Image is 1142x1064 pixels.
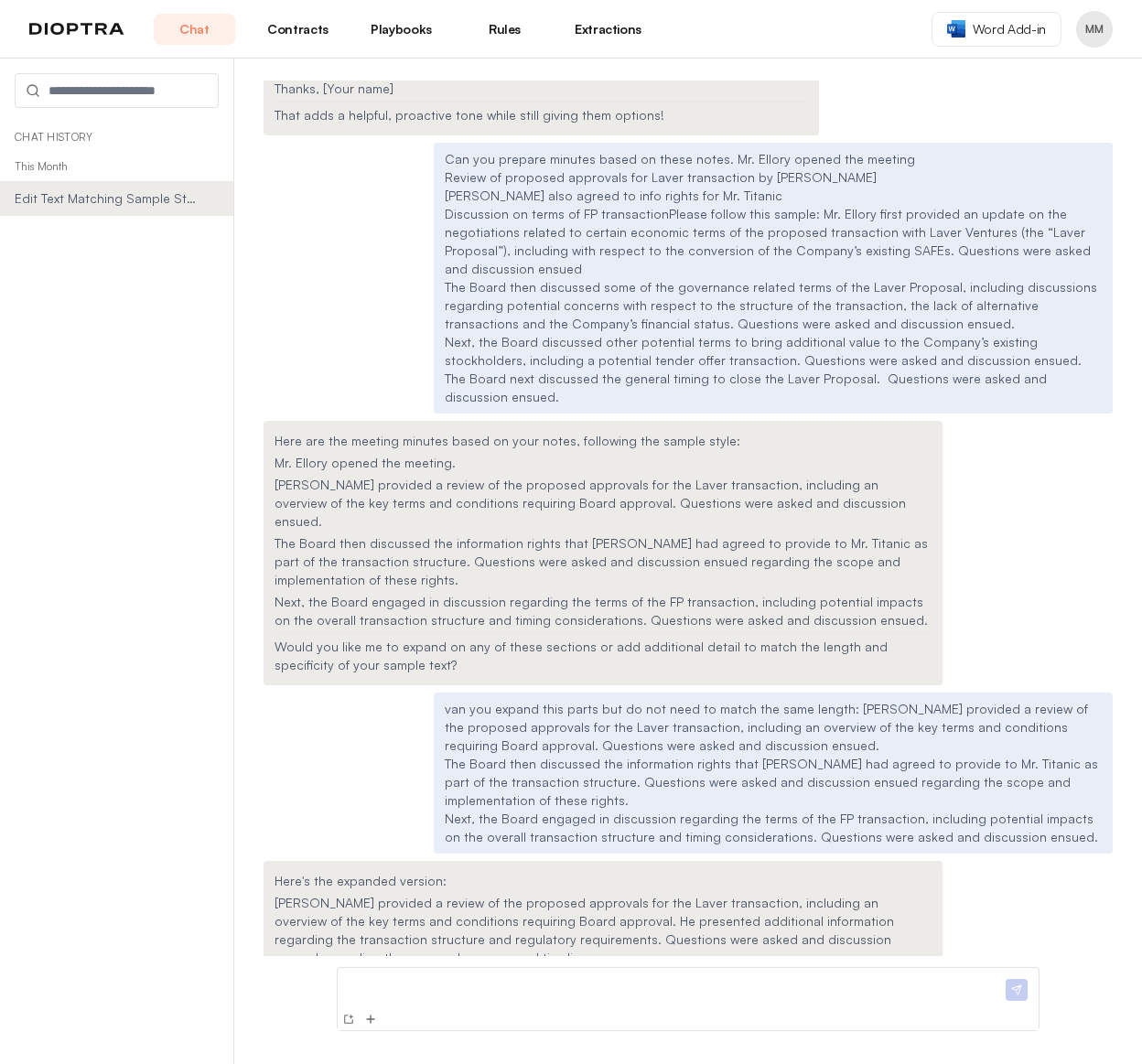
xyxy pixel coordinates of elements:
p: The Board then discussed the information rights that [PERSON_NAME] had agreed to provide to Mr. T... [275,534,932,589]
p: [PERSON_NAME] also agreed to info rights for Mr. Titanic [445,187,1102,205]
p: The Board next discussed the general timing to close the Laver Proposal. Questions were asked and... [445,370,1102,406]
a: Chat [154,14,235,45]
img: Add Files [363,1012,378,1026]
p: Next, the Board engaged in discussion regarding the terms of the FP transaction, including potent... [275,593,932,629]
p: Discussion on terms of FP transactionPlease follow this sample: Mr. Ellory first provided an upda... [445,205,1102,278]
p: Here are the meeting minutes based on your notes, following the sample style: [275,432,932,450]
p: Can you prepare minutes based on these notes. Mr. Ellory opened the meeting [445,150,1102,168]
p: [PERSON_NAME] provided a review of the proposed approvals for the Laver transaction, including an... [275,894,932,967]
button: Profile menu [1076,11,1113,48]
p: [PERSON_NAME] provided a review of the proposed approvals for the Laver transaction, including an... [275,476,932,531]
p: Thanks, [Your name] [275,80,808,98]
p: Here's the expanded version: [275,872,932,890]
p: Review of proposed approvals for Laver transaction by [PERSON_NAME] [445,168,1102,187]
img: logo [29,23,124,36]
p: van you expand this parts but do not need to match the same length: [PERSON_NAME] provided a revi... [445,700,1102,755]
p: Would you like me to expand on any of these sections or add additional detail to match the length... [275,638,932,674]
button: Add Files [361,1010,380,1028]
p: Next, the Board engaged in discussion regarding the terms of the FP transaction, including potent... [445,810,1102,846]
img: Send [1006,979,1028,1001]
img: word [947,20,965,38]
p: The Board then discussed some of the governance related terms of the Laver Proposal, including di... [445,278,1102,333]
a: Extractions [567,14,649,45]
button: New Conversation [339,1010,358,1028]
a: Rules [464,14,545,45]
p: Chat History [15,130,219,145]
p: The Board then discussed the information rights that [PERSON_NAME] had agreed to provide to Mr. T... [445,755,1102,810]
p: That adds a helpful, proactive tone while still giving them options! [275,106,808,124]
a: Playbooks [361,14,442,45]
span: Word Add-in [973,20,1046,38]
img: New Conversation [341,1012,356,1026]
p: Next, the Board discussed other potential terms to bring additional value to the Company’s existi... [445,333,1102,370]
a: Word Add-in [932,12,1061,47]
p: Mr. Ellory opened the meeting. [275,454,932,472]
span: Edit Text Matching Sample Style [15,189,199,208]
a: Contracts [257,14,339,45]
